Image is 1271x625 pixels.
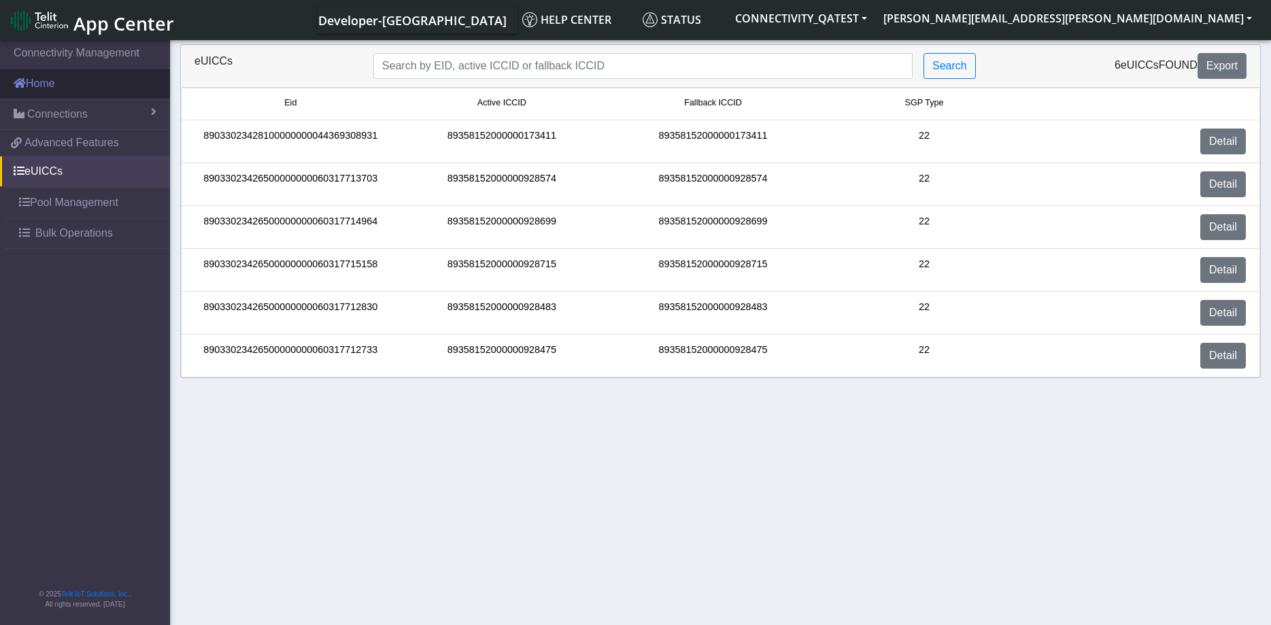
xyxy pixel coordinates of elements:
[607,343,819,369] div: 89358152000000928475
[35,225,113,241] span: Bulk Operations
[11,5,172,35] a: App Center
[373,53,913,79] input: Search...
[923,53,976,79] button: Search
[522,12,537,27] img: knowledge.svg
[396,214,608,240] div: 89358152000000928699
[607,214,819,240] div: 89358152000000928699
[11,10,68,31] img: logo-telit-cinterion-gw-new.png
[1200,171,1246,197] a: Detail
[1206,60,1238,71] span: Export
[5,218,170,248] a: Bulk Operations
[184,53,363,79] div: eUICCs
[684,97,742,109] span: Fallback ICCID
[875,6,1260,31] button: [PERSON_NAME][EMAIL_ADDRESS][PERSON_NAME][DOMAIN_NAME]
[1121,59,1159,71] span: eUICCs
[185,214,396,240] div: 89033023426500000000060317714964
[396,300,608,326] div: 89358152000000928483
[24,135,119,151] span: Advanced Features
[318,12,507,29] span: Developer-[GEOGRAPHIC_DATA]
[318,6,506,33] a: Your current platform instance
[284,97,296,109] span: Eid
[1200,343,1246,369] a: Detail
[1200,257,1246,283] a: Detail
[643,12,701,27] span: Status
[819,129,1030,154] div: 22
[522,12,611,27] span: Help center
[185,129,396,154] div: 89033023428100000000044369308931
[27,106,88,122] span: Connections
[607,300,819,326] div: 89358152000000928483
[819,300,1030,326] div: 22
[73,11,174,36] span: App Center
[185,300,396,326] div: 89033023426500000000060317712830
[819,214,1030,240] div: 22
[819,343,1030,369] div: 22
[905,97,944,109] span: SGP Type
[607,171,819,197] div: 89358152000000928574
[5,188,170,218] a: Pool Management
[477,97,526,109] span: Active ICCID
[637,6,727,33] a: Status
[1198,53,1247,79] button: Export
[1200,214,1246,240] a: Detail
[396,171,608,197] div: 89358152000000928574
[607,129,819,154] div: 89358152000000173411
[1115,59,1121,71] span: 6
[396,129,608,154] div: 89358152000000173411
[607,257,819,283] div: 89358152000000928715
[727,6,875,31] button: CONNECTIVITY_QATEST
[1159,59,1198,71] span: found
[185,343,396,369] div: 89033023426500000000060317712733
[819,171,1030,197] div: 22
[61,590,129,598] a: Telit IoT Solutions, Inc.
[396,343,608,369] div: 89358152000000928475
[643,12,658,27] img: status.svg
[1200,129,1246,154] a: Detail
[1200,300,1246,326] a: Detail
[185,257,396,283] div: 89033023426500000000060317715158
[185,171,396,197] div: 89033023426500000000060317713703
[517,6,637,33] a: Help center
[819,257,1030,283] div: 22
[396,257,608,283] div: 89358152000000928715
